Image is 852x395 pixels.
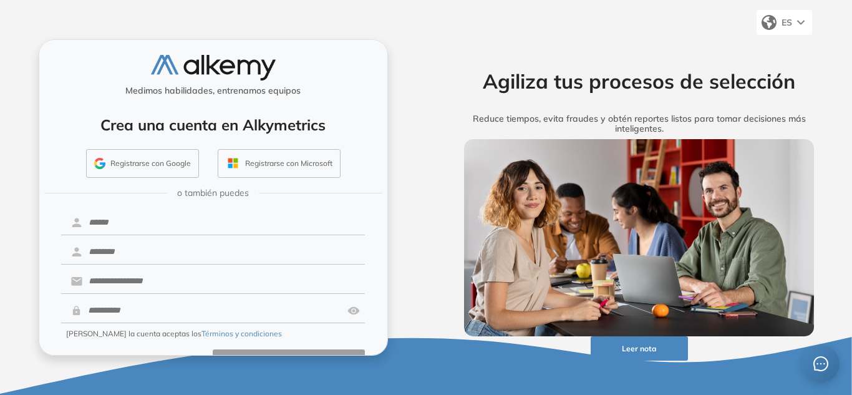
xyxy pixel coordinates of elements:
img: world [762,15,777,30]
span: ES [782,17,792,28]
button: Registrarse con Google [86,149,199,178]
button: Leer nota [591,336,688,361]
button: Ya tengo cuenta [61,349,213,374]
h4: Crea una cuenta en Alkymetrics [56,116,371,134]
button: Registrarse con Microsoft [218,149,341,178]
h5: Medimos habilidades, entrenamos equipos [44,85,382,96]
span: message [813,356,828,371]
button: Crear cuenta [213,349,365,374]
img: arrow [797,20,805,25]
img: asd [347,299,360,323]
span: [PERSON_NAME] la cuenta aceptas los [66,328,282,339]
img: OUTLOOK_ICON [226,156,240,170]
img: logo-alkemy [151,55,276,80]
img: img-more-info [464,139,815,336]
button: Términos y condiciones [201,328,282,339]
img: GMAIL_ICON [94,158,105,169]
h5: Reduce tiempos, evita fraudes y obtén reportes listos para tomar decisiones más inteligentes. [445,114,834,135]
h2: Agiliza tus procesos de selección [445,69,834,93]
span: o también puedes [177,187,249,200]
